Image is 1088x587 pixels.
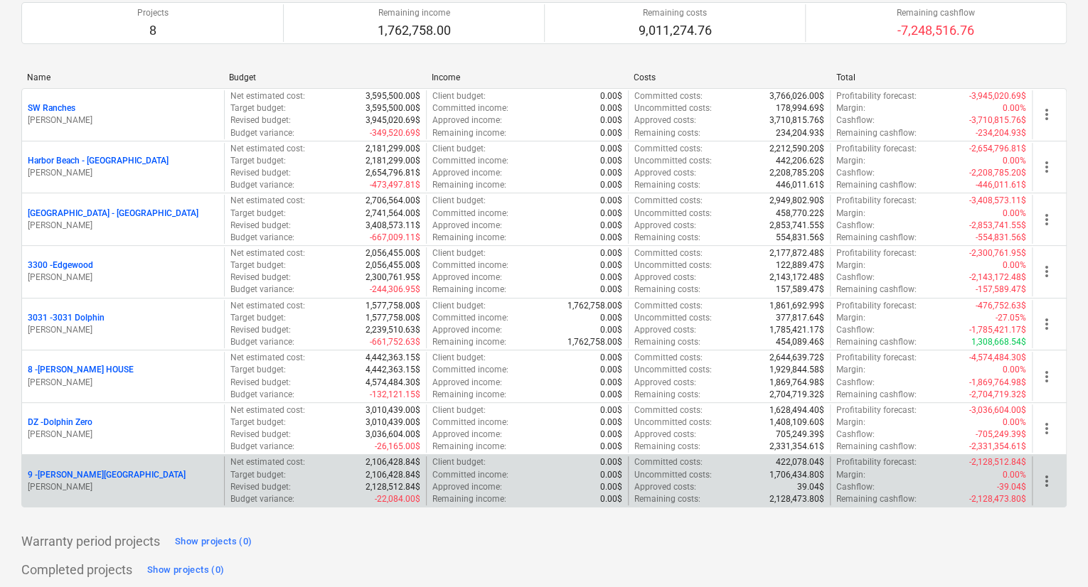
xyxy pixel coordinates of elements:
[1038,420,1055,437] span: more_vert
[230,469,286,481] p: Target budget :
[836,429,875,441] p: Cashflow :
[997,481,1026,493] p: -39.04$
[769,352,824,364] p: 2,644,639.72$
[366,300,420,312] p: 1,577,758.00$
[996,312,1026,324] p: -27.05%
[600,456,622,468] p: 0.00$
[1038,368,1055,385] span: more_vert
[836,300,917,312] p: Profitability forecast :
[230,232,294,244] p: Budget variance :
[836,389,917,401] p: Remaining cashflow :
[836,469,865,481] p: Margin :
[776,208,824,220] p: 458,770.22$
[432,208,508,220] p: Committed income :
[836,336,917,348] p: Remaining cashflow :
[634,441,700,453] p: Remaining costs :
[432,179,506,191] p: Remaining income :
[366,469,420,481] p: 2,106,428.84$
[366,456,420,468] p: 2,106,428.84$
[27,72,218,82] div: Name
[769,404,824,416] p: 1,628,494.40$
[836,179,917,191] p: Remaining cashflow :
[432,336,506,348] p: Remaining income :
[634,481,696,493] p: Approved costs :
[776,312,824,324] p: 377,817.64$
[969,220,1026,232] p: -2,853,741.55$
[971,336,1026,348] p: 1,308,668.54$
[634,102,712,114] p: Uncommitted costs :
[634,429,696,441] p: Approved costs :
[230,90,305,102] p: Net estimated cost :
[432,352,486,364] p: Client budget :
[370,232,420,244] p: -667,009.11$
[432,441,506,453] p: Remaining income :
[366,377,420,389] p: 4,574,484.30$
[230,247,305,259] p: Net estimated cost :
[776,127,824,139] p: 234,204.93$
[370,127,420,139] p: -349,520.69$
[836,220,875,232] p: Cashflow :
[1038,158,1055,176] span: more_vert
[600,114,622,126] p: 0.00$
[147,562,224,578] div: Show projects (0)
[366,90,420,102] p: 3,595,500.00$
[366,404,420,416] p: 3,010,439.00$
[230,143,305,155] p: Net estimated cost :
[567,336,622,348] p: 1,762,758.00$
[366,114,420,126] p: 3,945,020.69$
[634,416,712,429] p: Uncommitted costs :
[144,559,228,581] button: Show projects (0)
[1038,106,1055,123] span: more_vert
[600,364,622,376] p: 0.00$
[836,102,865,114] p: Margin :
[969,90,1026,102] p: -3,945,020.69$
[769,324,824,336] p: 1,785,421.17$
[1003,259,1026,271] p: 0.00%
[600,469,622,481] p: 0.00$
[836,324,875,336] p: Cashflow :
[28,416,92,429] p: DZ - Dolphin Zero
[836,208,865,220] p: Margin :
[600,247,622,259] p: 0.00$
[634,456,703,468] p: Committed costs :
[1003,364,1026,376] p: 0.00%
[969,195,1026,207] p: -3,408,573.11$
[969,352,1026,364] p: -4,574,484.30$
[969,271,1026,284] p: -2,143,172.48$
[28,416,218,441] div: DZ -Dolphin Zero[PERSON_NAME]
[969,404,1026,416] p: -3,036,604.00$
[378,22,451,39] p: 1,762,758.00
[230,493,294,505] p: Budget variance :
[230,312,286,324] p: Target budget :
[634,155,712,167] p: Uncommitted costs :
[1038,316,1055,333] span: more_vert
[836,456,917,468] p: Profitability forecast :
[432,271,502,284] p: Approved income :
[432,469,508,481] p: Committed income :
[175,534,252,550] div: Show projects (0)
[28,377,218,389] p: [PERSON_NAME]
[600,102,622,114] p: 0.00$
[836,167,875,179] p: Cashflow :
[370,389,420,401] p: -132,121.15$
[1003,469,1026,481] p: 0.00%
[432,232,506,244] p: Remaining income :
[370,336,420,348] p: -661,752.63$
[432,300,486,312] p: Client budget :
[366,312,420,324] p: 1,577,758.00$
[634,208,712,220] p: Uncommitted costs :
[836,155,865,167] p: Margin :
[230,179,294,191] p: Budget variance :
[600,271,622,284] p: 0.00$
[230,167,291,179] p: Revised budget :
[432,389,506,401] p: Remaining income :
[969,114,1026,126] p: -3,710,815.76$
[634,259,712,271] p: Uncommitted costs :
[1003,102,1026,114] p: 0.00%
[600,416,622,429] p: 0.00$
[366,143,420,155] p: 2,181,299.00$
[969,247,1026,259] p: -2,300,761.95$
[230,208,286,220] p: Target budget :
[836,441,917,453] p: Remaining cashflow :
[976,284,1026,296] p: -157,589.47$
